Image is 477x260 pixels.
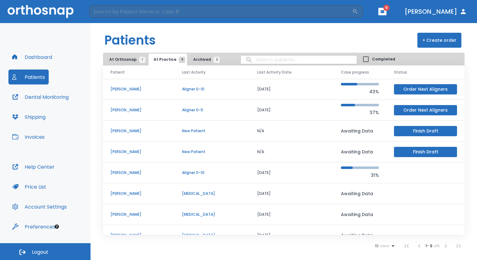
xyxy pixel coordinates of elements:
img: Orthosnap [7,5,74,18]
span: 9 [383,5,390,11]
p: [MEDICAL_DATA] [182,212,242,217]
p: [PERSON_NAME] [111,170,167,176]
p: New Patient [182,128,242,134]
td: [DATE] [250,79,333,100]
span: Patient [111,70,125,75]
button: Shipping [8,109,49,124]
p: New Patient [182,149,242,155]
div: Tooltip anchor [54,224,60,229]
span: 10 [375,244,379,248]
span: 1 [139,57,145,63]
p: [MEDICAL_DATA] [182,191,242,196]
p: [PERSON_NAME] [111,149,167,155]
p: [PERSON_NAME] [111,191,167,196]
span: Status [394,70,407,75]
p: [PERSON_NAME] [111,233,167,238]
span: At Orthosnap [109,57,142,62]
p: 37% [341,109,379,116]
td: [DATE] [250,162,333,183]
span: 1 - 9 [425,243,433,248]
div: tabs [104,54,223,65]
p: Aligner 0-10 [182,86,242,92]
span: Case progress [341,70,369,75]
td: [DATE] [250,183,333,204]
p: Awaiting Data [341,190,379,197]
span: rows [379,244,389,248]
p: Awaiting Data [341,148,379,156]
button: Invoices [8,129,48,144]
button: Dental Monitoring [8,89,72,104]
button: Patients [8,70,49,84]
p: Aligner 0-5 [182,107,242,113]
span: At Practice [154,57,182,62]
button: Order Next Aligners [394,84,457,94]
td: N/A [250,142,333,162]
span: of 9 [433,243,440,248]
button: [PERSON_NAME] [402,6,470,17]
input: search [241,54,357,66]
p: [PERSON_NAME] [111,107,167,113]
span: Last Activity [182,70,206,75]
p: [MEDICAL_DATA] [182,233,242,238]
button: Finish Draft [394,147,457,157]
span: 2 [214,57,220,63]
button: Preferences [8,219,59,234]
button: Account Settings [8,199,71,214]
span: Archived [193,57,217,62]
p: [PERSON_NAME] [111,86,167,92]
td: N/A [250,121,333,142]
p: Awaiting Data [341,127,379,135]
td: [DATE] [250,225,333,246]
span: Completed [372,56,395,62]
button: Order Next Aligners [394,105,457,115]
input: Search by Patient Name or Case # [89,5,352,18]
span: 9 [179,57,185,63]
p: [PERSON_NAME] [111,212,167,217]
button: Dashboard [8,50,56,65]
p: [PERSON_NAME] [111,128,167,134]
p: Aligner 0-10 [182,170,242,176]
p: 31% [341,171,379,179]
p: Awaiting Data [341,232,379,239]
h1: Patients [104,31,156,50]
button: Price List [8,179,50,194]
button: Finish Draft [394,126,457,136]
button: Help Center [8,159,58,174]
p: 43% [341,88,379,95]
button: + Create order [417,33,461,48]
td: [DATE] [250,204,333,225]
span: Logout [32,249,48,256]
span: Last Activity Date [257,70,292,75]
td: [DATE] [250,100,333,121]
p: Awaiting Data [341,211,379,218]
